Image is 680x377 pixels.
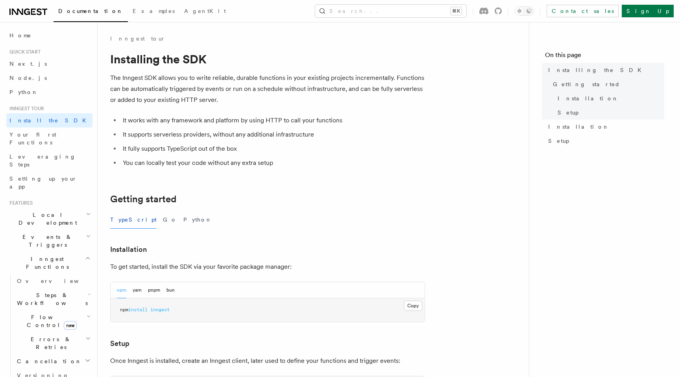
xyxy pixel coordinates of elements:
button: Inngest Functions [6,252,92,274]
button: Events & Triggers [6,230,92,252]
span: Installing the SDK [548,66,646,74]
a: Setting up your app [6,172,92,194]
span: Next.js [9,61,47,67]
span: Installation [548,123,609,131]
span: Steps & Workflows [14,291,88,307]
a: Setup [110,338,129,349]
span: inngest [150,307,170,312]
a: Documentation [54,2,128,22]
a: Getting started [110,194,176,205]
button: yarn [133,282,142,298]
button: Errors & Retries [14,332,92,354]
a: Installation [554,91,664,105]
span: Your first Functions [9,131,56,146]
a: Getting started [550,77,664,91]
p: To get started, install the SDK via your favorite package manager: [110,261,425,272]
span: Examples [133,8,175,14]
span: AgentKit [184,8,226,14]
button: Search...⌘K [315,5,466,17]
span: Inngest tour [6,105,44,112]
a: Inngest tour [110,35,165,43]
button: Toggle dark mode [515,6,534,16]
button: npm [117,282,126,298]
span: Setting up your app [9,176,77,190]
span: Getting started [553,80,620,88]
button: Local Development [6,208,92,230]
a: Your first Functions [6,128,92,150]
a: AgentKit [179,2,231,21]
span: Overview [17,278,98,284]
kbd: ⌘K [451,7,462,15]
span: Local Development [6,211,86,227]
li: You can locally test your code without any extra setup [120,157,425,168]
span: Features [6,200,33,206]
a: Leveraging Steps [6,150,92,172]
span: Leveraging Steps [9,153,76,168]
a: Setup [545,134,664,148]
span: Inngest Functions [6,255,85,271]
li: It works with any framework and platform by using HTTP to call your functions [120,115,425,126]
a: Examples [128,2,179,21]
span: Install the SDK [9,117,91,124]
a: Next.js [6,57,92,71]
a: Installation [545,120,664,134]
button: Flow Controlnew [14,310,92,332]
span: Cancellation [14,357,82,365]
button: pnpm [148,282,160,298]
p: Once Inngest is installed, create an Inngest client, later used to define your functions and trig... [110,355,425,366]
span: Events & Triggers [6,233,86,249]
a: Installing the SDK [545,63,664,77]
button: bun [166,282,175,298]
span: new [64,321,77,330]
span: Flow Control [14,313,87,329]
button: Cancellation [14,354,92,368]
a: Contact sales [547,5,619,17]
button: Copy [404,301,422,311]
span: Node.js [9,75,47,81]
button: Python [183,211,212,229]
span: Quick start [6,49,41,55]
span: Setup [548,137,569,145]
span: Installation [558,94,619,102]
a: Installation [110,244,147,255]
span: Documentation [58,8,123,14]
a: Python [6,85,92,99]
a: Setup [554,105,664,120]
button: Go [163,211,177,229]
span: npm [120,307,128,312]
button: TypeScript [110,211,157,229]
span: install [128,307,148,312]
button: Steps & Workflows [14,288,92,310]
li: It supports serverless providers, without any additional infrastructure [120,129,425,140]
h4: On this page [545,50,664,63]
a: Sign Up [622,5,674,17]
a: Overview [14,274,92,288]
span: Errors & Retries [14,335,85,351]
h1: Installing the SDK [110,52,425,66]
a: Home [6,28,92,43]
a: Install the SDK [6,113,92,128]
li: It fully supports TypeScript out of the box [120,143,425,154]
a: Node.js [6,71,92,85]
span: Home [9,31,31,39]
p: The Inngest SDK allows you to write reliable, durable functions in your existing projects increme... [110,72,425,105]
span: Setup [558,109,578,116]
span: Python [9,89,38,95]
